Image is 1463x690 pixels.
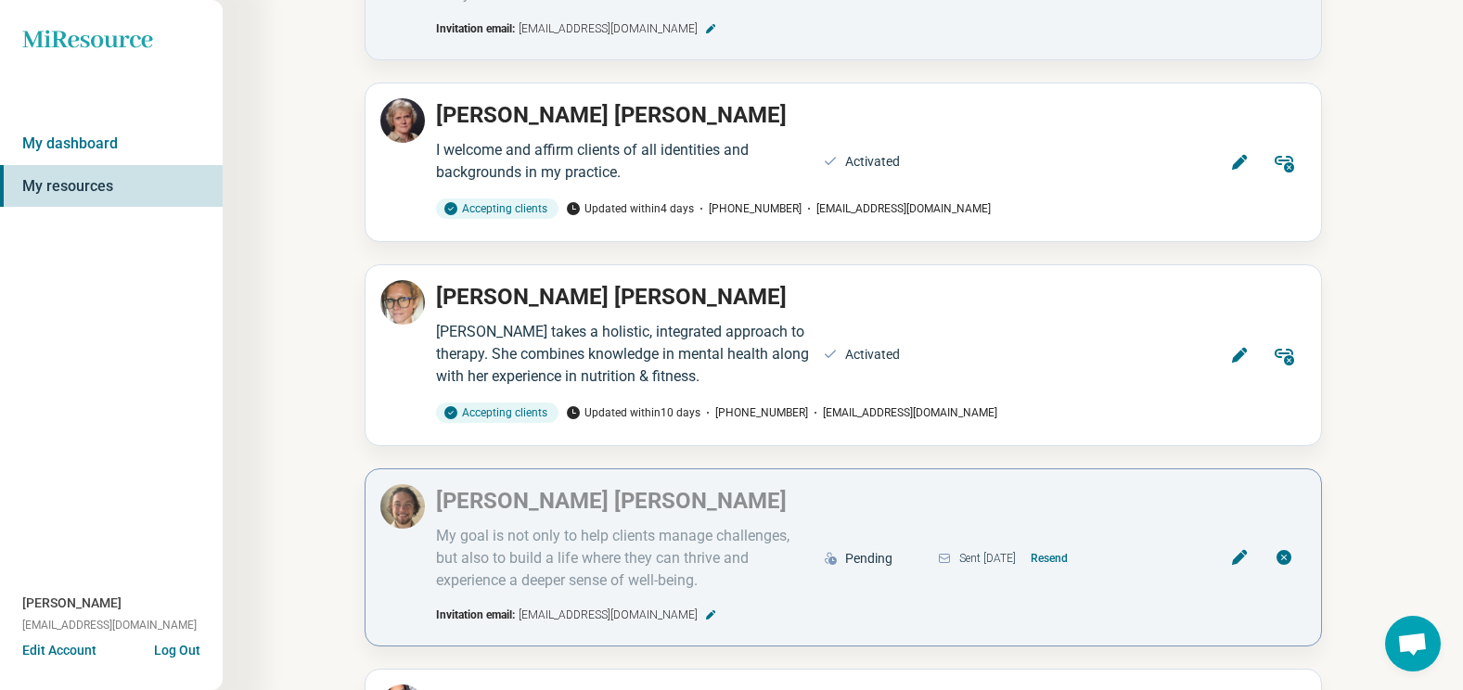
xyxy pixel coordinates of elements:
span: [EMAIL_ADDRESS][DOMAIN_NAME] [519,607,698,623]
div: Accepting clients [436,402,558,423]
button: Edit Account [22,641,96,660]
span: [PERSON_NAME] [22,594,122,613]
span: [EMAIL_ADDRESS][DOMAIN_NAME] [519,20,698,37]
span: [PHONE_NUMBER] [694,200,802,217]
div: Accepting clients [436,198,558,219]
div: Sent [DATE] [937,543,1187,573]
button: Resend [1023,543,1075,573]
div: Pending [845,549,892,569]
div: Activated [845,152,900,172]
span: Invitation email: [436,607,515,623]
span: [PHONE_NUMBER] [700,404,808,421]
button: Log Out [154,641,200,656]
p: [PERSON_NAME] [PERSON_NAME] [436,98,787,132]
div: My goal is not only to help clients manage challenges, but also to build a life where they can th... [436,525,812,592]
span: [EMAIL_ADDRESS][DOMAIN_NAME] [808,404,997,421]
div: I welcome and affirm clients of all identities and backgrounds in my practice. [436,139,812,184]
span: Updated within 10 days [566,404,700,421]
span: [EMAIL_ADDRESS][DOMAIN_NAME] [22,617,197,633]
span: Invitation email: [436,20,515,37]
p: [PERSON_NAME] [PERSON_NAME] [436,484,787,517]
span: [EMAIL_ADDRESS][DOMAIN_NAME] [802,200,991,217]
div: Open chat [1385,616,1441,671]
p: [PERSON_NAME] [PERSON_NAME] [436,280,787,313]
div: Activated [845,345,900,364]
span: Updated within 4 days [566,200,694,217]
div: [PERSON_NAME] takes a holistic, integrated approach to therapy. She combines knowledge in mental ... [436,321,812,388]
